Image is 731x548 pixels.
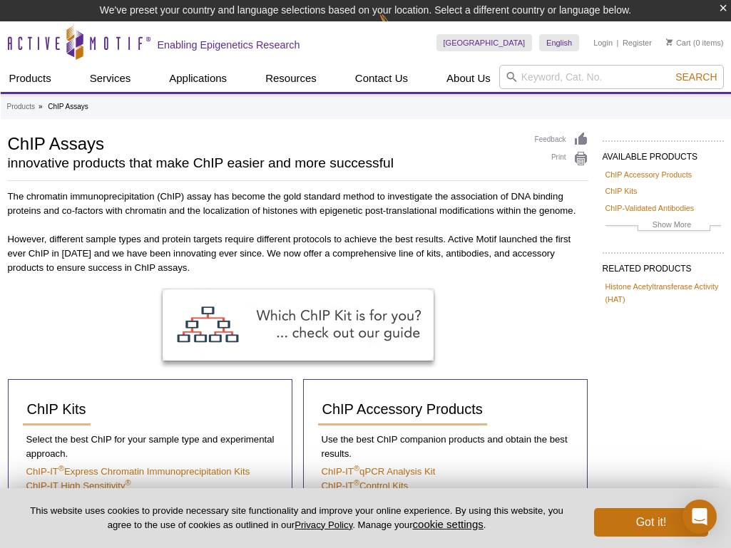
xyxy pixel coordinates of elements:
sup: ® [58,464,64,472]
img: Change Here [379,11,416,44]
a: Products [1,65,60,92]
h2: AVAILABLE PRODUCTS [603,140,724,166]
li: (0 items) [666,34,724,51]
img: Your Cart [666,38,673,46]
a: About Us [438,65,499,92]
a: ChIP Accessory Products [318,394,487,425]
sup: ® [354,478,359,487]
a: Print [535,151,588,167]
a: Feedback [535,132,588,148]
a: Applications [160,65,235,92]
p: However, different sample types and protein targets require different protocols to achieve the be... [8,232,588,275]
li: ChIP Assays [48,103,88,110]
sup: ® [126,478,131,487]
a: Login [593,38,613,48]
span: Search [675,71,717,83]
a: ChIP-IT High Sensitivity® [26,480,131,491]
p: The chromatin immunoprecipitation (ChIP) assay has become the gold standard method to investigate... [8,190,588,218]
a: ChIP-Validated Antibodies [605,202,695,214]
li: » [39,103,43,110]
a: Histone Acetyltransferase Activity (HAT) [605,280,721,306]
a: Show More [605,218,721,234]
a: Cart [666,38,691,48]
a: ChIP Kits [605,185,638,197]
a: ChIP Kits [23,394,91,425]
a: Contact Us [347,65,416,92]
h2: innovative products that make ChIP easier and more successful [8,157,521,170]
button: cookie settings [413,518,484,530]
a: Services [81,65,140,92]
button: Got it! [594,508,708,537]
a: ChIP Accessory Products [605,168,692,181]
h2: Enabling Epigenetics Research [158,38,300,51]
h1: ChIP Assays [8,132,521,153]
a: [GEOGRAPHIC_DATA] [436,34,533,51]
img: ChIP Kit Selection Guide [163,289,434,361]
a: Privacy Policy [295,519,352,530]
sup: ® [354,464,359,472]
p: This website uses cookies to provide necessary site functionality and improve your online experie... [23,505,571,532]
a: Resources [257,65,325,92]
a: ChIP-IT®Express Chromatin Immunoprecipitation Kits [26,466,250,477]
span: ChIP Accessory Products [322,401,483,417]
a: Register [623,38,652,48]
span: ChIP Kits [27,401,86,417]
p: Select the best ChIP for your sample type and experimental approach. [23,433,277,461]
li: | [617,34,619,51]
div: Open Intercom Messenger [683,500,717,534]
a: ChIP-IT®Control Kits [322,480,409,491]
a: ChIP-IT®qPCR Analysis Kit [322,466,436,477]
button: Search [671,71,721,83]
h2: RELATED PRODUCTS [603,252,724,278]
a: English [539,34,579,51]
input: Keyword, Cat. No. [499,65,724,89]
p: Use the best ChIP companion products and obtain the best results. [318,433,573,461]
a: Products [7,100,35,113]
